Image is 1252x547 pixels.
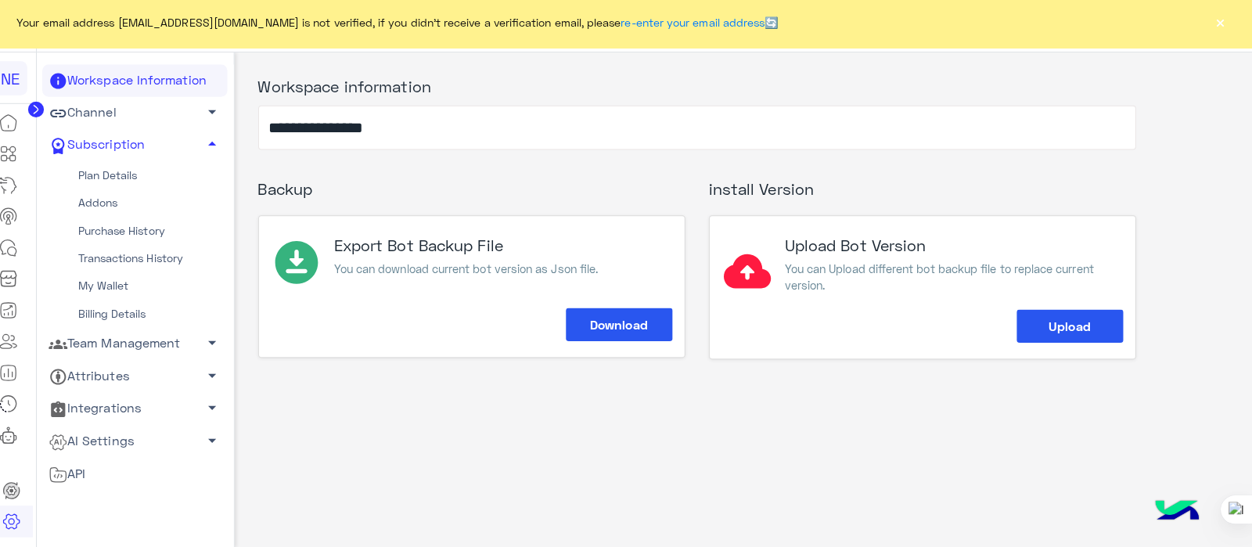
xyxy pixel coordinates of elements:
[55,275,238,302] a: My Wallet
[344,263,605,279] p: You can download current bot version as Json file.
[268,78,440,102] label: Workspace information
[55,247,238,275] a: Transactions History
[268,171,691,213] h3: Backup
[55,101,238,133] a: Channel
[573,310,678,343] button: Download
[61,464,98,484] span: API
[55,165,238,193] a: Plan Details
[628,20,770,34] a: re-enter your email address
[55,394,238,426] a: Integrations
[1150,484,1205,539] img: hulul-logo.png
[55,220,238,247] a: Purchase History
[55,426,238,458] a: AI Settings
[214,139,232,157] span: arrow_drop_up
[55,458,238,490] a: API
[214,106,232,125] span: arrow_drop_down
[790,263,1113,297] p: You can Upload different bot backup file to replace current version.
[1019,311,1124,344] button: Upload
[6,66,40,99] div: NE
[55,362,238,394] a: Attributes
[1213,19,1229,34] button: ×
[214,367,232,386] span: arrow_drop_down
[790,239,1113,257] h3: Upload Bot Version
[344,239,605,257] h3: Export Bot Backup File
[30,19,783,35] span: Your email address [EMAIL_ADDRESS][DOMAIN_NAME] is not verified, if you didn't receive a verifica...
[55,193,238,220] a: Addons
[55,302,238,329] a: Billing Details
[214,399,232,418] span: arrow_drop_down
[214,432,232,451] span: arrow_drop_down
[214,335,232,354] span: arrow_drop_down
[55,69,238,101] a: Workspace Information
[55,329,238,362] a: Team Management
[714,171,1137,213] h3: install Version
[55,133,238,165] a: Subscription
